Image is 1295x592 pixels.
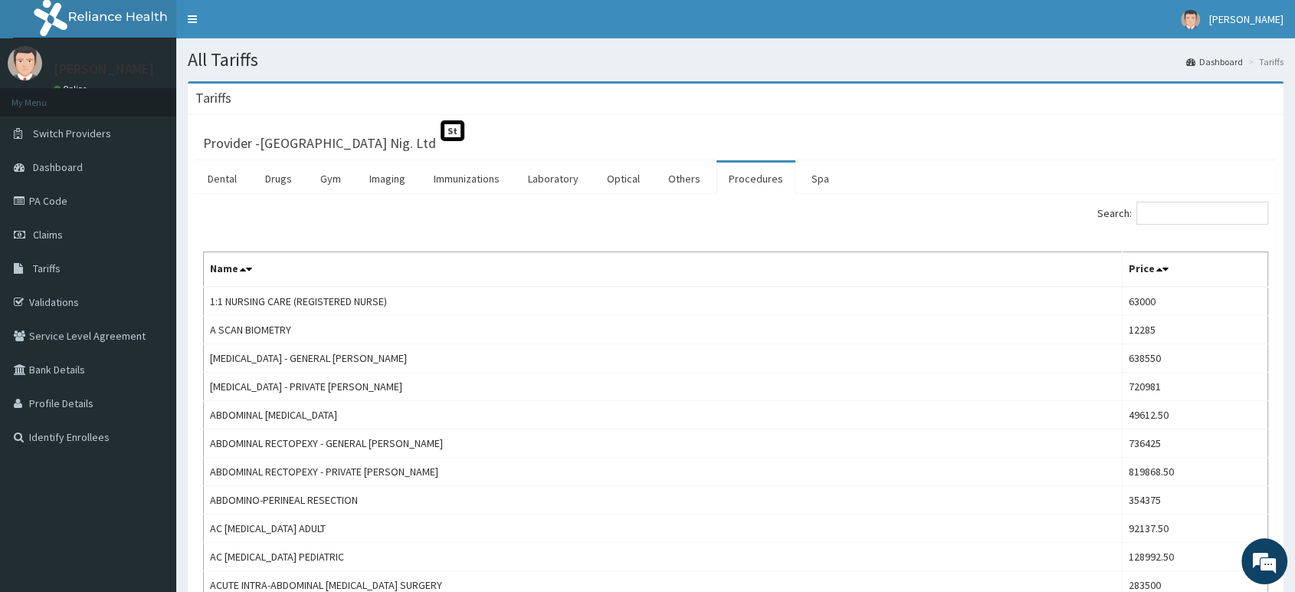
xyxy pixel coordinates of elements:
h3: Provider - [GEOGRAPHIC_DATA] Nig. Ltd [203,136,436,150]
td: 638550 [1122,344,1267,373]
span: Tariffs [33,261,61,275]
td: 128992.50 [1122,543,1267,571]
th: Price [1122,252,1267,288]
span: [PERSON_NAME] [1209,12,1284,26]
td: AC [MEDICAL_DATA] PEDIATRIC [204,543,1123,571]
input: Search: [1136,202,1268,225]
td: 736425 [1122,429,1267,458]
span: St [441,120,464,141]
a: Gym [308,163,353,195]
a: Dashboard [1186,55,1243,68]
span: Switch Providers [33,127,111,140]
th: Name [204,252,1123,288]
a: Spa [799,163,841,195]
td: 354375 [1122,486,1267,515]
a: Optical [595,163,652,195]
td: [MEDICAL_DATA] - GENERAL [PERSON_NAME] [204,344,1123,373]
td: 1:1 NURSING CARE (REGISTERED NURSE) [204,287,1123,316]
h3: Tariffs [195,91,231,105]
a: Laboratory [516,163,591,195]
td: ABDOMINO-PERINEAL RESECTION [204,486,1123,515]
img: User Image [8,46,42,81]
img: User Image [1181,10,1200,29]
span: Dashboard [33,160,83,174]
a: Imaging [357,163,418,195]
td: 49612.50 [1122,401,1267,429]
td: [MEDICAL_DATA] - PRIVATE [PERSON_NAME] [204,373,1123,401]
td: ABDOMINAL RECTOPEXY - PRIVATE [PERSON_NAME] [204,458,1123,486]
a: Drugs [253,163,304,195]
span: Claims [33,228,63,242]
a: Others [656,163,713,195]
td: 63000 [1122,287,1267,316]
td: ABDOMINAL [MEDICAL_DATA] [204,401,1123,429]
td: 819868.50 [1122,458,1267,486]
td: AC [MEDICAL_DATA] ADULT [204,515,1123,543]
td: ABDOMINAL RECTOPEXY - GENERAL [PERSON_NAME] [204,429,1123,458]
td: A SCAN BIOMETRY [204,316,1123,344]
p: [PERSON_NAME] [54,62,154,76]
a: Online [54,84,90,94]
a: Procedures [716,163,795,195]
h1: All Tariffs [188,50,1284,70]
a: Dental [195,163,249,195]
label: Search: [1097,202,1268,225]
li: Tariffs [1244,55,1284,68]
a: Immunizations [421,163,512,195]
td: 720981 [1122,373,1267,401]
td: 12285 [1122,316,1267,344]
td: 92137.50 [1122,515,1267,543]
